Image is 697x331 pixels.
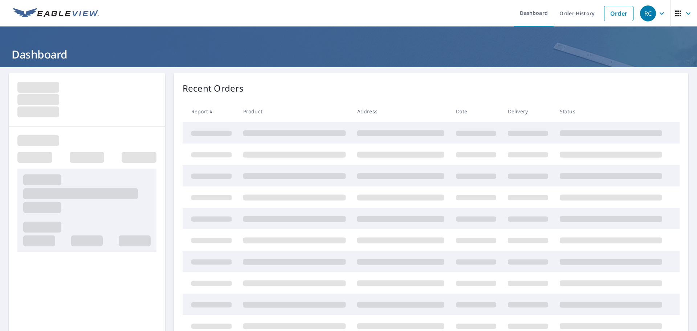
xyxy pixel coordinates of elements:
[13,8,99,19] img: EV Logo
[604,6,633,21] a: Order
[183,82,244,95] p: Recent Orders
[554,101,668,122] th: Status
[450,101,502,122] th: Date
[640,5,656,21] div: RC
[351,101,450,122] th: Address
[9,47,688,62] h1: Dashboard
[502,101,554,122] th: Delivery
[183,101,237,122] th: Report #
[237,101,351,122] th: Product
